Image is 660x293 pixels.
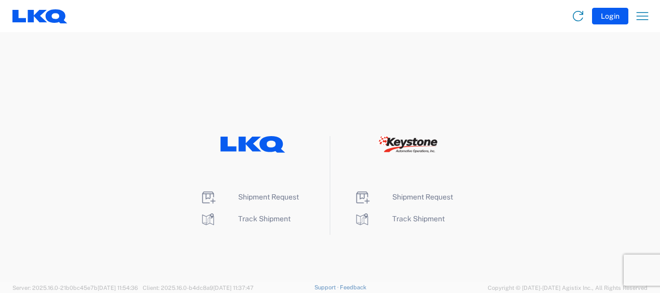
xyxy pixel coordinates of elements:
span: [DATE] 11:37:47 [213,285,254,291]
span: Track Shipment [392,215,445,223]
span: Track Shipment [238,215,291,223]
span: Shipment Request [392,193,453,201]
span: Copyright © [DATE]-[DATE] Agistix Inc., All Rights Reserved [488,283,648,292]
a: Track Shipment [354,215,445,223]
a: Feedback [340,284,366,290]
a: Support [314,284,340,290]
span: Server: 2025.16.0-21b0bc45e7b [12,285,138,291]
button: Login [592,8,628,24]
a: Shipment Request [354,193,453,201]
a: Track Shipment [200,215,291,223]
span: [DATE] 11:54:36 [98,285,138,291]
span: Client: 2025.16.0-b4dc8a9 [143,285,254,291]
span: Shipment Request [238,193,299,201]
a: Shipment Request [200,193,299,201]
